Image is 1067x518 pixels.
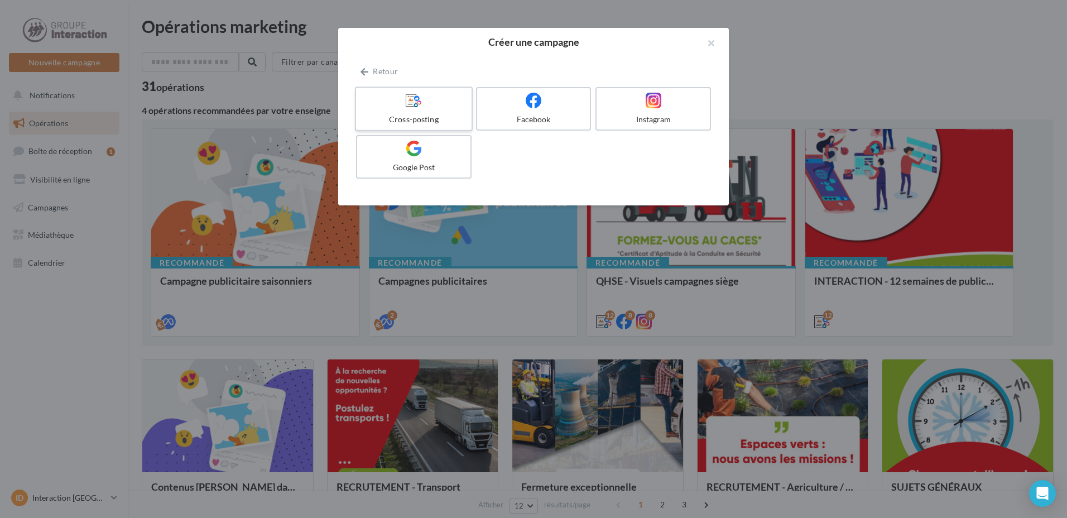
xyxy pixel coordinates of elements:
div: Instagram [601,114,705,125]
div: Cross-posting [361,114,467,125]
button: Retour [356,65,402,78]
h2: Créer une campagne [356,37,711,47]
div: Facebook [482,114,586,125]
div: Open Intercom Messenger [1029,480,1056,507]
div: Google Post [362,162,466,173]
